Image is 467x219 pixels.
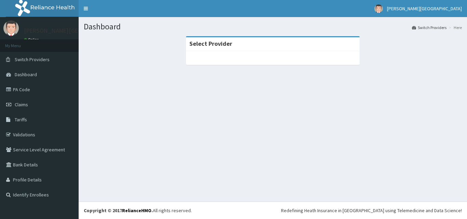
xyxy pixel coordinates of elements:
p: [PERSON_NAME][GEOGRAPHIC_DATA] [24,28,125,34]
footer: All rights reserved. [79,202,467,219]
span: Dashboard [15,71,37,78]
h1: Dashboard [84,22,462,31]
strong: Select Provider [189,40,232,47]
a: Switch Providers [412,25,446,30]
span: Tariffs [15,117,27,123]
strong: Copyright © 2017 . [84,207,153,214]
a: RelianceHMO [122,207,151,214]
div: Redefining Heath Insurance in [GEOGRAPHIC_DATA] using Telemedicine and Data Science! [281,207,462,214]
span: Claims [15,101,28,108]
img: User Image [374,4,383,13]
span: [PERSON_NAME][GEOGRAPHIC_DATA] [387,5,462,12]
a: Online [24,37,40,42]
li: Here [447,25,462,30]
span: Switch Providers [15,56,50,63]
img: User Image [3,20,19,36]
